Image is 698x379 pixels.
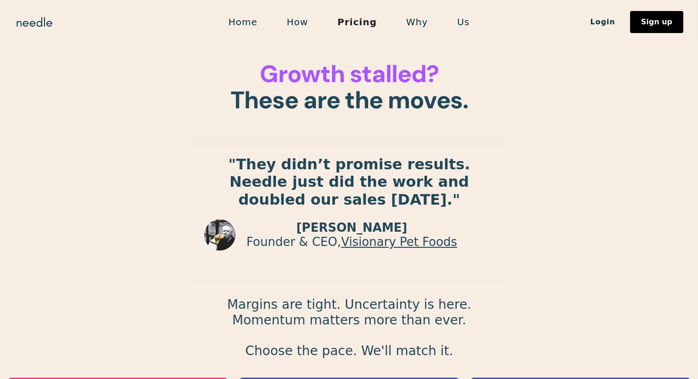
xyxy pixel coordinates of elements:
strong: "They didn’t promise results. Needle just did the work and doubled our sales [DATE]." [228,156,470,208]
a: Visionary Pet Foods [341,235,457,249]
a: How [272,12,323,32]
div: Sign up [641,18,672,26]
a: Pricing [323,12,391,32]
span: Growth stalled? [260,58,438,89]
a: Home [214,12,272,32]
a: Sign up [630,11,683,33]
p: [PERSON_NAME] [246,221,457,235]
a: Login [575,14,630,30]
h1: These are the moves. [193,61,505,113]
p: Margins are tight. Uncertainty is here. Momentum matters more than ever. Choose the pace. We'll m... [193,297,505,358]
a: Us [442,12,484,32]
p: Founder & CEO, [246,235,457,250]
a: Why [391,12,442,32]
